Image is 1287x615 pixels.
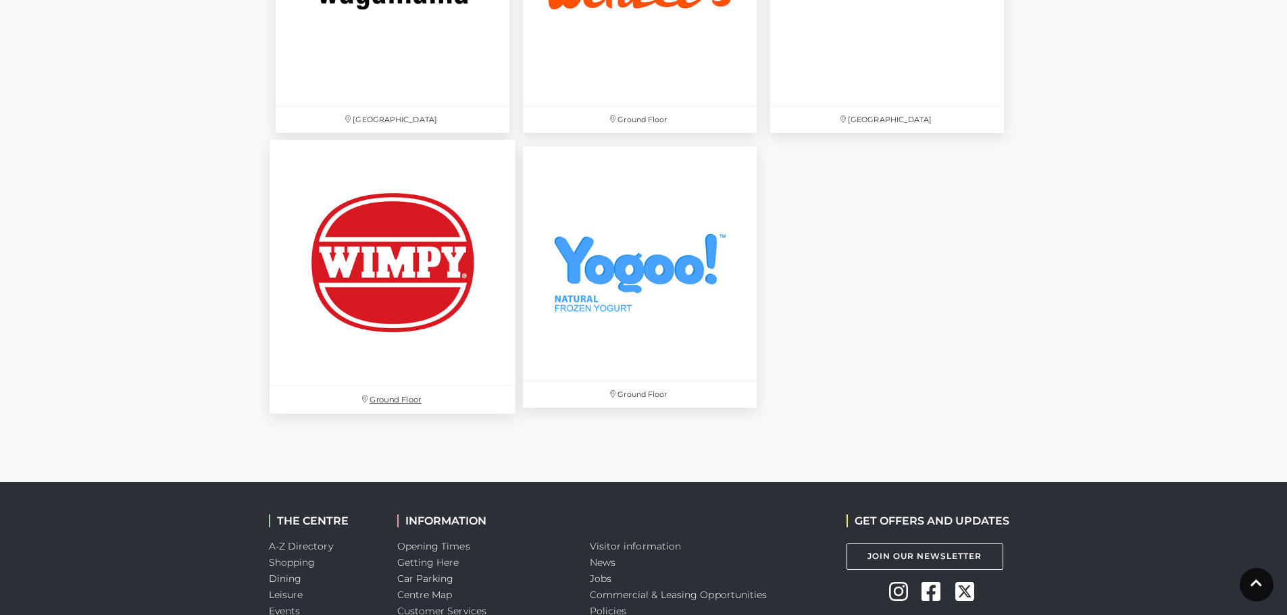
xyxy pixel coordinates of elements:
[590,589,767,601] a: Commercial & Leasing Opportunities
[269,540,333,552] a: A-Z Directory
[269,572,302,585] a: Dining
[590,540,682,552] a: Visitor information
[590,572,611,585] a: Jobs
[516,140,763,414] a: Yogoo at Festival Place Ground Floor
[847,543,1003,570] a: Join Our Newsletter
[270,386,515,414] p: Ground Floor
[770,107,1004,133] p: [GEOGRAPHIC_DATA]
[397,589,453,601] a: Centre Map
[397,540,470,552] a: Opening Times
[269,556,316,568] a: Shopping
[276,107,509,133] p: [GEOGRAPHIC_DATA]
[523,146,757,380] img: Yogoo at Festival Place
[269,514,377,527] h2: THE CENTRE
[397,514,570,527] h2: INFORMATION
[590,556,615,568] a: News
[397,572,454,585] a: Car Parking
[523,107,757,133] p: Ground Floor
[847,514,1009,527] h2: GET OFFERS AND UPDATES
[397,556,459,568] a: Getting Here
[262,133,522,421] a: Ground Floor
[523,381,757,408] p: Ground Floor
[269,589,303,601] a: Leisure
